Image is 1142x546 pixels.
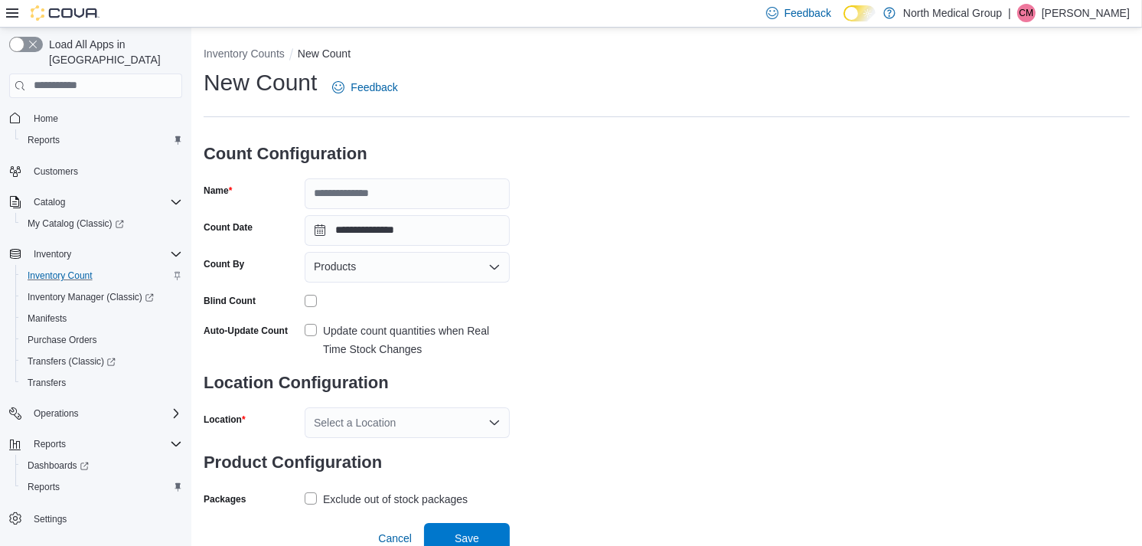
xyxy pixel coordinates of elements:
a: Inventory Manager (Classic) [21,288,160,306]
button: Open list of options [488,261,501,273]
button: Catalog [3,191,188,213]
a: Settings [28,510,73,528]
a: Inventory Manager (Classic) [15,286,188,308]
nav: An example of EuiBreadcrumbs [204,46,1130,64]
span: Catalog [34,196,65,208]
button: Inventory [28,245,77,263]
span: Catalog [28,193,182,211]
button: Reports [15,129,188,151]
span: Transfers [28,377,66,389]
span: Inventory Manager (Classic) [28,291,154,303]
a: Reports [21,478,66,496]
span: Purchase Orders [28,334,97,346]
span: Home [34,113,58,125]
a: Dashboards [21,456,95,475]
span: Settings [28,508,182,528]
p: | [1008,4,1011,22]
a: Dashboards [15,455,188,476]
a: Transfers (Classic) [21,352,122,371]
h3: Count Configuration [204,129,510,178]
a: Customers [28,162,84,181]
div: Update count quantities when Real Time Stock Changes [323,322,510,358]
h3: Product Configuration [204,438,510,487]
div: Blind Count [204,295,256,307]
label: Auto-Update Count [204,325,288,337]
a: Inventory Count [21,266,99,285]
span: Feedback [785,5,831,21]
span: Inventory Count [28,270,93,282]
button: Inventory Counts [204,47,285,60]
button: Home [3,107,188,129]
span: Operations [28,404,182,423]
span: Settings [34,513,67,525]
h1: New Count [204,67,317,98]
label: Name [204,185,232,197]
span: Manifests [21,309,182,328]
a: Manifests [21,309,73,328]
span: CM [1020,4,1034,22]
a: My Catalog (Classic) [15,213,188,234]
span: Load All Apps in [GEOGRAPHIC_DATA] [43,37,182,67]
img: Cova [31,5,100,21]
span: Reports [28,435,182,453]
span: Dashboards [28,459,89,472]
a: Purchase Orders [21,331,103,349]
span: Transfers (Classic) [21,352,182,371]
button: Catalog [28,193,71,211]
button: Inventory [3,244,188,265]
button: Customers [3,160,188,182]
label: Count Date [204,221,253,234]
span: Operations [34,407,79,420]
span: Inventory [34,248,71,260]
span: Products [314,257,356,276]
button: Reports [3,433,188,455]
label: Count By [204,258,244,270]
p: [PERSON_NAME] [1042,4,1130,22]
button: New Count [298,47,351,60]
button: Purchase Orders [15,329,188,351]
span: Reports [34,438,66,450]
span: Save [455,531,479,546]
p: North Medical Group [903,4,1002,22]
span: Reports [21,478,182,496]
button: Reports [15,476,188,498]
span: Manifests [28,312,67,325]
span: Dashboards [21,456,182,475]
span: Inventory [28,245,182,263]
span: Transfers [21,374,182,392]
h3: Location Configuration [204,358,510,407]
button: Operations [28,404,85,423]
input: Dark Mode [843,5,876,21]
a: My Catalog (Classic) [21,214,130,233]
button: Inventory Count [15,265,188,286]
button: Open list of options [488,417,501,429]
span: Inventory Manager (Classic) [21,288,182,306]
span: Customers [34,165,78,178]
a: Home [28,110,64,128]
span: Feedback [351,80,397,95]
button: Manifests [15,308,188,329]
div: Exclude out of stock packages [323,490,468,508]
span: Transfers (Classic) [28,355,116,368]
span: Purchase Orders [21,331,182,349]
a: Reports [21,131,66,149]
span: Reports [28,134,60,146]
input: Press the down key to open a popover containing a calendar. [305,215,510,246]
span: Customers [28,162,182,181]
span: Reports [21,131,182,149]
span: My Catalog (Classic) [28,217,124,230]
span: Reports [28,481,60,493]
button: Settings [3,507,188,529]
span: Inventory Count [21,266,182,285]
button: Transfers [15,372,188,394]
button: Operations [3,403,188,424]
span: Home [28,109,182,128]
span: Cancel [378,531,412,546]
div: Ciara Manuel [1017,4,1036,22]
a: Transfers [21,374,72,392]
label: Location [204,414,246,426]
label: Packages [204,493,246,505]
a: Transfers (Classic) [15,351,188,372]
button: Reports [28,435,72,453]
